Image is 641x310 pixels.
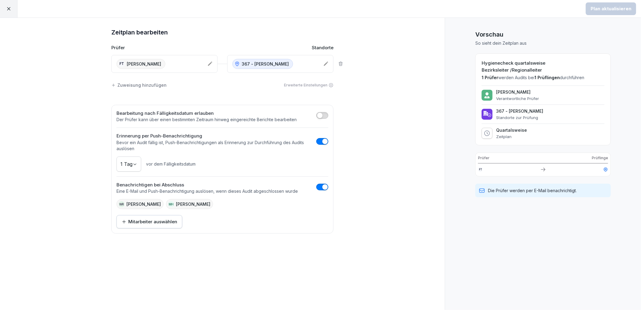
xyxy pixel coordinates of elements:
[475,40,611,46] p: So sieht dein Zeitplan aus
[111,82,167,88] div: Zuweisung hinzufügen
[166,199,213,209] div: [PERSON_NAME]
[496,108,543,114] p: 367 - [PERSON_NAME]
[496,89,539,95] p: [PERSON_NAME]
[496,134,527,139] p: Zeitplan
[482,75,498,80] span: 1 Prüfer
[116,117,297,123] p: Der Prüfer kann über einen bestimmten Zeitraum hinweg eingereichte Berichte bearbeiten
[116,140,313,152] p: Bevor ein Audit fällig ist, Push-Benachrichtigungen als Erinnerung zur Durchführung des Audits au...
[242,61,289,67] p: 367 - [PERSON_NAME]
[119,61,125,67] div: FT
[312,44,333,51] p: Standorte
[111,27,333,37] h1: Zeitplan bearbeiten
[496,96,539,101] p: Verantwortliche Prüfer
[478,167,483,172] div: FT
[496,115,543,120] p: Standorte zur Prüfung
[284,82,333,88] div: Erweiterte Einstellungen
[496,128,527,133] p: Quartalsweise
[111,44,125,51] p: Prüfer
[116,110,297,117] h2: Bearbeitung nach Fälligkeitsdatum erlauben
[116,133,313,140] h2: Erinnerung per Push-Benachrichtigung
[534,75,560,80] span: 1 Prüflingen
[116,188,298,194] p: Eine E-Mail und Push-Benachrichtigung auslösen, wenn dieses Audit abgeschlossen wurde
[482,60,604,73] h2: Hygienecheck quartalsweise Bezirksleiter /Regionalleiter
[119,201,125,207] div: WR
[127,61,161,67] p: [PERSON_NAME]
[488,187,577,194] p: Die Prüfer werden per E-Mail benachrichtigt.
[116,182,298,189] h2: Benachrichtigen bei Abschluss
[591,5,631,12] div: Plan aktualisieren
[482,75,604,81] p: werden Audits bei durchführen
[116,215,182,228] button: Mitarbeiter auswählen
[475,30,611,39] h1: Vorschau
[168,201,174,207] div: MH
[478,155,490,161] p: Prüfer
[586,2,636,15] button: Plan aktualisieren
[122,218,177,225] div: Mitarbeiter auswählen
[146,161,196,167] p: vor dem Fälligkeitsdatum
[592,155,608,161] p: Prüflinge
[116,199,164,209] div: [PERSON_NAME]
